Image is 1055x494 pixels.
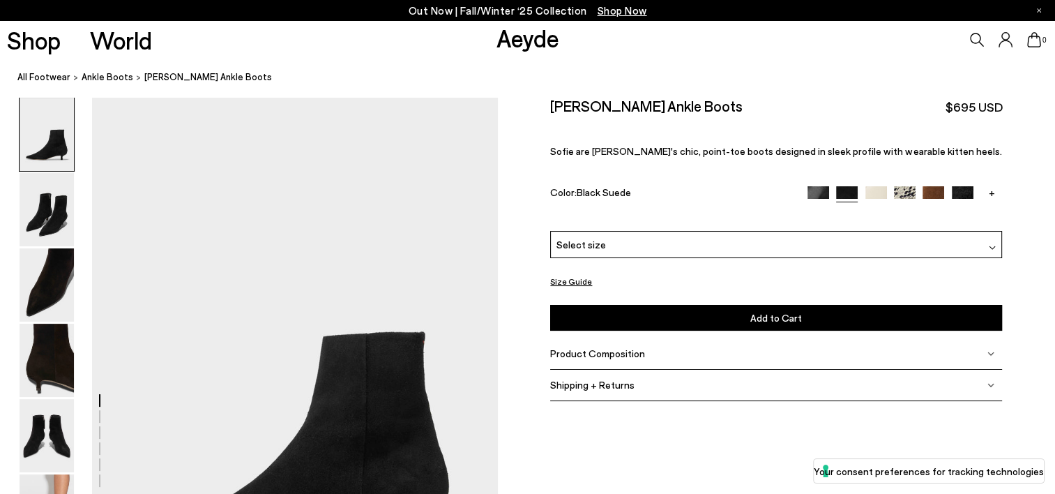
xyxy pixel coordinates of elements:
[814,464,1044,479] label: Your consent preferences for tracking technologies
[814,459,1044,483] button: Your consent preferences for tracking technologies
[7,28,61,52] a: Shop
[556,237,606,252] span: Select size
[1027,32,1041,47] a: 0
[17,70,70,84] a: All Footwear
[82,70,133,84] a: ankle boots
[750,312,802,324] span: Add to Cart
[550,379,635,391] span: Shipping + Returns
[20,248,74,322] img: Sofie Suede Ankle Boots - Image 3
[550,97,743,114] h2: [PERSON_NAME] Ankle Boots
[577,186,631,198] span: Black Suede
[144,70,272,84] span: [PERSON_NAME] Ankle Boots
[17,59,1055,97] nav: breadcrumb
[987,382,994,389] img: svg%3E
[989,244,996,251] img: svg%3E
[20,324,74,397] img: Sofie Suede Ankle Boots - Image 4
[550,186,793,202] div: Color:
[496,23,559,52] a: Aeyde
[550,145,1001,157] span: Sofie are [PERSON_NAME]'s chic, point-toe boots designed in sleek profile with wearable kitten he...
[980,186,1002,199] a: +
[550,347,645,359] span: Product Composition
[20,98,74,171] img: Sofie Suede Ankle Boots - Image 1
[1041,36,1048,44] span: 0
[90,28,152,52] a: World
[82,71,133,82] span: ankle boots
[550,273,592,290] button: Size Guide
[598,4,647,17] span: Navigate to /collections/new-in
[409,2,647,20] p: Out Now | Fall/Winter ‘25 Collection
[550,305,1002,331] button: Add to Cart
[945,98,1002,116] span: $695 USD
[20,399,74,472] img: Sofie Suede Ankle Boots - Image 5
[987,350,994,357] img: svg%3E
[20,173,74,246] img: Sofie Suede Ankle Boots - Image 2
